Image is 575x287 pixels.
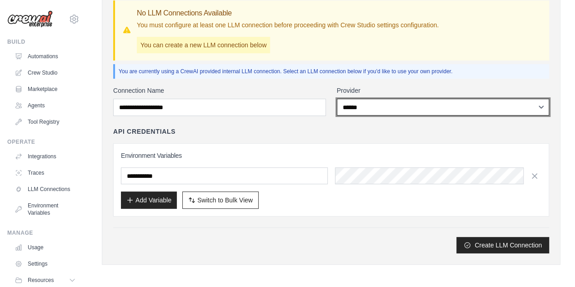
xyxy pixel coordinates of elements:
[11,115,80,129] a: Tool Registry
[11,65,80,80] a: Crew Studio
[11,198,80,220] a: Environment Variables
[11,257,80,271] a: Settings
[137,20,439,30] p: You must configure at least one LLM connection before proceeding with Crew Studio settings config...
[113,127,175,136] h4: API Credentials
[7,10,53,28] img: Logo
[11,49,80,64] a: Automations
[121,191,177,209] button: Add Variable
[28,277,54,284] span: Resources
[121,151,541,160] h3: Environment Variables
[182,191,259,209] button: Switch to Bulk View
[7,229,80,237] div: Manage
[11,182,80,196] a: LLM Connections
[113,86,326,95] label: Connection Name
[7,138,80,146] div: Operate
[11,98,80,113] a: Agents
[11,166,80,180] a: Traces
[137,37,270,53] p: You can create a new LLM connection below
[197,196,253,205] span: Switch to Bulk View
[11,240,80,255] a: Usage
[11,82,80,96] a: Marketplace
[337,86,550,95] label: Provider
[119,68,545,75] p: You are currently using a CrewAI provided internal LLM connection. Select an LLM connection below...
[456,237,549,253] button: Create LLM Connection
[530,243,575,287] iframe: Chat Widget
[7,38,80,45] div: Build
[11,149,80,164] a: Integrations
[137,8,439,19] h3: No LLM Connections Available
